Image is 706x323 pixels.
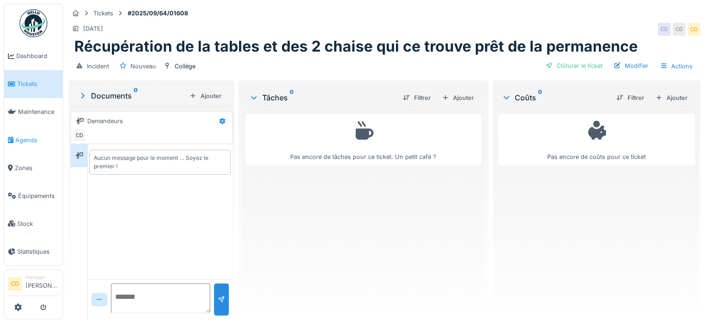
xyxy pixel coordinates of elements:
div: Tickets [93,9,113,18]
span: Maintenance [18,107,59,116]
div: [DATE] [83,24,103,33]
div: Documents [78,90,186,101]
a: Stock [4,210,63,237]
div: Pas encore de tâches pour ce ticket. Un petit café ? [252,118,475,161]
div: Ajouter [438,92,478,104]
a: CD Manager[PERSON_NAME] [8,274,59,296]
div: Aucun message pour le moment … Soyez le premier ! [94,154,227,171]
sup: 0 [134,90,138,101]
span: Zones [15,164,59,172]
sup: 0 [290,92,294,103]
li: [PERSON_NAME] [26,274,59,294]
div: Manager [26,274,59,281]
div: Nouveau [130,62,156,71]
div: CD [687,23,700,36]
a: Agenda [4,126,63,154]
div: Collège [175,62,195,71]
div: Filtrer [399,92,434,104]
div: Coûts [502,92,609,103]
a: Équipements [4,182,63,210]
div: Actions [656,59,697,73]
span: Tickets [17,79,59,88]
div: Modifier [610,59,652,72]
img: Badge_color-CXgf-gQk.svg [19,9,47,37]
div: Clôturer le ticket [542,59,606,72]
a: Dashboard [4,42,63,70]
div: Demandeurs [87,117,123,125]
span: Agenda [15,136,59,145]
span: Équipements [18,191,59,200]
a: Statistiques [4,237,63,265]
div: Filtrer [613,92,648,104]
div: CD [673,23,686,36]
div: Incident [87,62,109,71]
li: CD [8,277,22,291]
a: Maintenance [4,98,63,126]
a: Zones [4,154,63,182]
span: Stock [17,219,59,228]
span: Statistiques [17,247,59,256]
div: CD [73,129,86,142]
div: Ajouter [186,90,225,102]
div: Tâches [249,92,395,103]
div: CD [658,23,671,36]
div: Ajouter [652,92,691,104]
div: Pas encore de coûts pour ce ticket [504,118,689,161]
sup: 0 [538,92,542,103]
span: Dashboard [16,52,59,60]
h1: Récupération de la tables et des 2 chaise qui ce trouve prêt de la permanence [74,38,638,55]
strong: #2025/09/64/01608 [124,9,192,18]
a: Tickets [4,70,63,98]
